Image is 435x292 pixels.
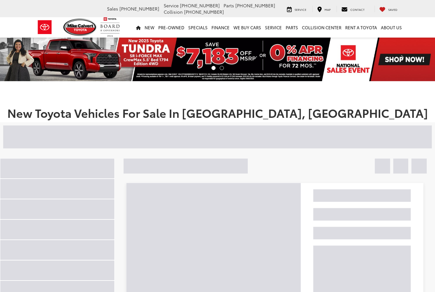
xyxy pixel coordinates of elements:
[379,17,404,38] a: About Us
[282,6,311,12] a: Service
[235,2,275,9] span: [PHONE_NUMBER]
[156,17,186,38] a: Pre-Owned
[343,17,379,38] a: Rent a Toyota
[324,7,331,11] span: Map
[164,2,179,9] span: Service
[63,18,97,36] img: Mike Calvert Toyota
[224,2,234,9] span: Parts
[337,6,369,12] a: Contact
[186,17,210,38] a: Specials
[295,7,306,11] span: Service
[107,5,118,12] span: Sales
[210,17,232,38] a: Finance
[350,7,365,11] span: Contact
[312,6,335,12] a: Map
[388,7,397,11] span: Saved
[119,5,159,12] span: [PHONE_NUMBER]
[184,9,224,15] span: [PHONE_NUMBER]
[284,17,300,38] a: Parts
[232,17,263,38] a: WE BUY CARS
[134,17,143,38] a: Home
[164,9,183,15] span: Collision
[143,17,156,38] a: New
[33,17,57,38] img: Toyota
[300,17,343,38] a: Collision Center
[180,2,220,9] span: [PHONE_NUMBER]
[374,6,402,12] a: My Saved Vehicles
[263,17,284,38] a: Service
